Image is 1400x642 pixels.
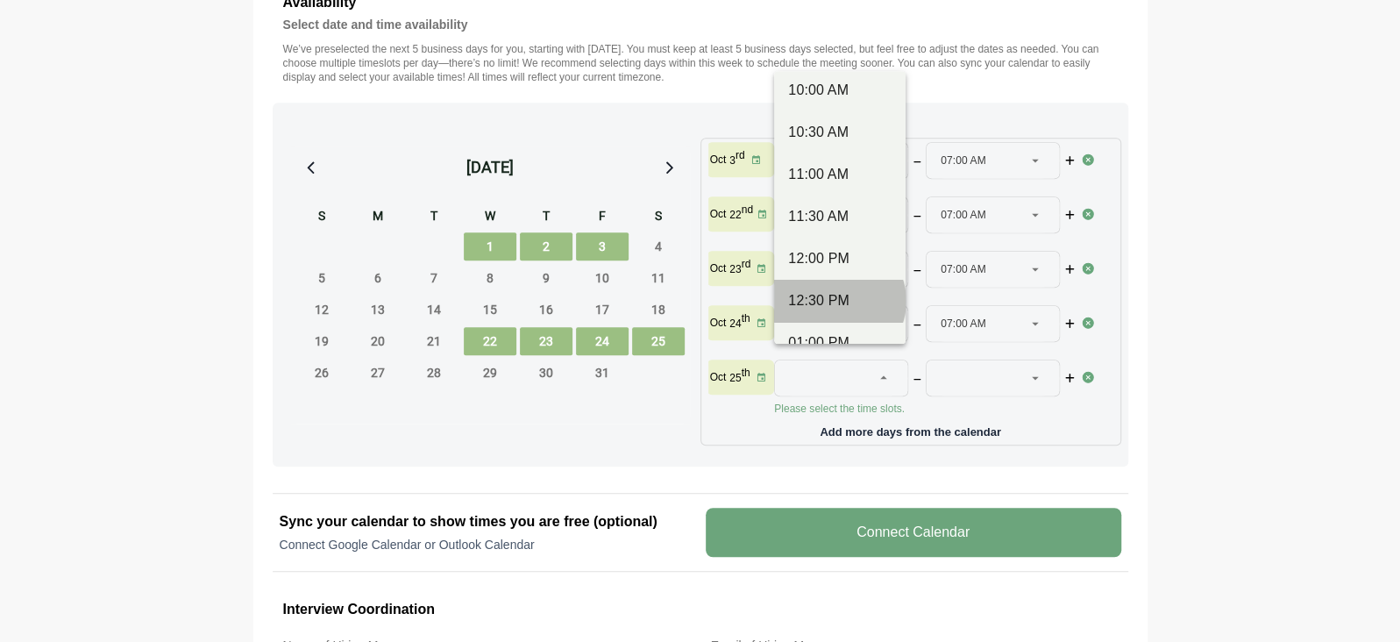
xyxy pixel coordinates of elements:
sup: nd [742,203,753,216]
span: Monday, October 20, 2025 [352,327,404,355]
span: Monday, October 27, 2025 [352,359,404,387]
strong: 22 [729,209,741,221]
p: Add more days from the calendar [708,419,1113,438]
strong: 25 [729,372,741,384]
span: Friday, October 31, 2025 [576,359,629,387]
span: Sunday, October 12, 2025 [295,296,348,324]
span: Thursday, October 2, 2025 [520,232,572,260]
span: Wednesday, October 29, 2025 [464,359,516,387]
div: [DATE] [466,155,514,180]
div: 01:00 PM [788,332,892,353]
p: We’ve preselected the next 5 business days for you, starting with [DATE]. You must keep at least ... [283,42,1118,84]
div: 12:30 PM [788,290,892,311]
div: 12:00 PM [788,248,892,269]
span: Friday, October 10, 2025 [576,264,629,292]
span: Thursday, October 9, 2025 [520,264,572,292]
span: Wednesday, October 8, 2025 [464,264,516,292]
p: Oct [710,153,727,167]
span: Saturday, October 4, 2025 [632,232,685,260]
p: Connect Google Calendar or Outlook Calendar [280,536,695,553]
span: Thursday, October 16, 2025 [520,296,572,324]
sup: th [742,312,750,325]
span: Wednesday, October 1, 2025 [464,232,516,260]
span: Wednesday, October 22, 2025 [464,327,516,355]
p: Oct [710,207,727,221]
span: 07:00 AM [941,197,986,232]
span: Sunday, October 26, 2025 [295,359,348,387]
v-button: Connect Calendar [706,508,1121,557]
span: Monday, October 6, 2025 [352,264,404,292]
span: Sunday, October 19, 2025 [295,327,348,355]
div: 11:30 AM [788,206,892,227]
span: Saturday, October 11, 2025 [632,264,685,292]
p: Please select the time slots. [774,402,1081,416]
span: Wednesday, October 15, 2025 [464,296,516,324]
span: 07:00 AM [941,143,986,178]
div: S [632,206,685,229]
span: 07:00 AM [941,252,986,287]
div: 10:30 AM [788,122,892,143]
h4: Select date and time availability [283,14,1118,35]
span: Friday, October 24, 2025 [576,327,629,355]
div: 11:00 AM [788,164,892,185]
div: T [520,206,572,229]
span: Saturday, October 18, 2025 [632,296,685,324]
strong: 3 [729,154,736,167]
div: W [464,206,516,229]
span: Friday, October 17, 2025 [576,296,629,324]
div: M [352,206,404,229]
span: Tuesday, October 7, 2025 [408,264,460,292]
div: T [408,206,460,229]
div: S [295,206,348,229]
strong: 23 [729,263,741,275]
span: Thursday, October 23, 2025 [520,327,572,355]
span: Tuesday, October 28, 2025 [408,359,460,387]
span: Monday, October 13, 2025 [352,296,404,324]
span: 07:00 AM [941,306,986,341]
span: Saturday, October 25, 2025 [632,327,685,355]
span: Tuesday, October 14, 2025 [408,296,460,324]
div: F [576,206,629,229]
p: Oct [710,370,727,384]
span: Sunday, October 5, 2025 [295,264,348,292]
span: Tuesday, October 21, 2025 [408,327,460,355]
h3: Interview Coordination [283,598,1118,621]
strong: 24 [729,317,741,330]
span: Friday, October 3, 2025 [576,232,629,260]
p: Oct [710,261,727,275]
p: Oct [710,316,727,330]
span: Thursday, October 30, 2025 [520,359,572,387]
sup: rd [736,149,745,161]
sup: rd [742,258,751,270]
h2: Sync your calendar to show times you are free (optional) [280,511,695,532]
sup: th [742,367,750,379]
div: 10:00 AM [788,80,892,101]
